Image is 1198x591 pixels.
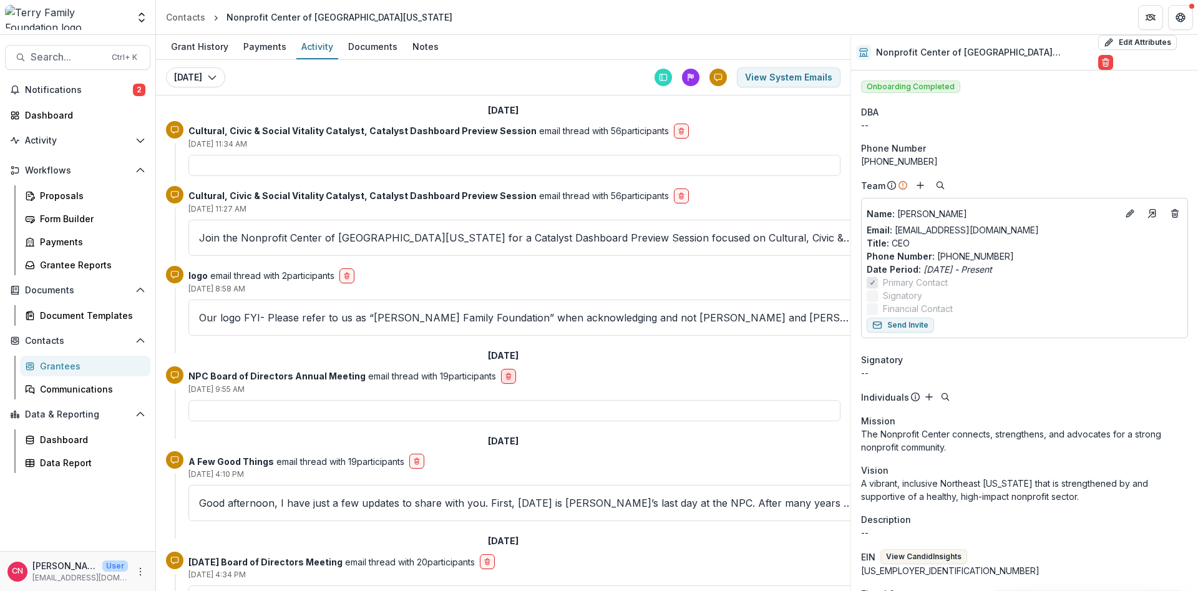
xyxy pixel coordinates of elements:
span: Contacts [25,336,130,346]
strong: NPC Board of Directors Annual Meeting [188,371,366,381]
p: [DATE] 4:34 PM [188,569,863,580]
p: email thread with 20 participants [188,555,475,569]
button: delete-button [501,369,516,384]
div: Dashboard [40,433,140,446]
div: Communications [40,383,140,396]
button: Edit Attributes [1098,35,1177,50]
div: Dashboard [25,109,140,122]
div: Form Builder [40,212,140,225]
button: Delete [1098,55,1113,70]
div: [PHONE_NUMBER] [861,155,1188,168]
p: email thread with 2 participants [188,269,334,282]
div: -- [861,119,1188,132]
button: delete-button [339,268,354,283]
button: View System Emails [737,67,840,87]
span: Date Period : [867,264,921,275]
button: Edit [1123,206,1137,221]
p: [DATE] 11:27 AM [188,203,863,215]
div: Payments [238,37,291,56]
p: [PHONE_NUMBER] [867,250,1182,263]
span: Vision [861,464,889,477]
span: Documents [25,285,130,296]
h2: [DATE] [488,105,519,116]
p: email thread with 56 participants [188,124,669,137]
p: A vibrant, inclusive Northeast [US_STATE] that is strengthened by and supportive of a healthy, hi... [861,477,1188,503]
p: [EMAIL_ADDRESS][DOMAIN_NAME] [32,572,128,584]
a: Form Builder [20,208,150,229]
a: Grant History [166,35,233,59]
strong: [DATE] Board of Directors Meeting [188,557,343,567]
div: [US_EMPLOYER_IDENTIFICATION_NUMBER] [861,564,1188,577]
span: Data & Reporting [25,409,130,420]
a: Email: [EMAIL_ADDRESS][DOMAIN_NAME] [867,223,1039,237]
img: Terry Family Foundation logo [5,5,128,30]
button: delete-button [674,188,689,203]
a: Document Templates [20,305,150,326]
span: Phone Number [861,142,926,155]
p: [DATE] 9:55 AM [188,384,840,395]
span: Primary Contact [883,276,948,289]
button: Add [913,178,928,193]
a: Contacts [161,8,210,26]
span: Financial Contact [883,302,953,315]
button: Get Help [1168,5,1193,30]
button: Open entity switcher [133,5,150,30]
a: Dashboard [20,429,150,450]
span: DBA [861,105,879,119]
p: Team [861,179,885,192]
div: Ctrl + K [109,51,140,64]
button: delete-button [674,124,689,139]
strong: Cultural, Civic & Social Vitality Catalyst, Catalyst Dashboard Preview Session [188,190,537,201]
p: CEO [867,237,1182,250]
p: Our logo FYI- Please refer to us as “[PERSON_NAME] Family Foundation” when acknowledging and not ... [199,310,852,325]
a: Payments [238,35,291,59]
a: Documents [343,35,402,59]
a: Activity [296,35,338,59]
div: -- [861,366,1188,379]
nav: breadcrumb [161,8,457,26]
span: Title : [867,238,889,248]
div: Documents [343,37,402,56]
p: email thread with 19 participants [188,369,496,383]
a: Communications [20,379,150,399]
a: Data Report [20,452,150,473]
button: delete-button [480,554,495,569]
div: Proposals [40,189,140,202]
p: -- [861,526,1188,539]
button: Partners [1138,5,1163,30]
span: Activity [25,135,130,146]
h2: [DATE] [488,436,519,447]
p: email thread with 56 participants [188,189,669,202]
a: Go to contact [1142,203,1162,223]
strong: Cultural, Civic & Social Vitality Catalyst, Catalyst Dashboard Preview Session [188,125,537,136]
div: Document Templates [40,309,140,322]
span: Onboarding Completed [861,81,960,93]
p: [DATE] 4:10 PM [188,469,863,480]
button: Search... [5,45,150,70]
span: Name : [867,208,895,219]
span: Signatory [883,289,922,302]
button: More [133,564,148,579]
h2: Nonprofit Center of [GEOGRAPHIC_DATA][US_STATE] [876,47,1093,58]
a: Name: [PERSON_NAME] [867,207,1118,220]
span: Notifications [25,85,133,95]
div: Grantees [40,359,140,373]
div: Data Report [40,456,140,469]
button: delete-button [409,454,424,469]
button: Open Activity [5,130,150,150]
button: [DATE] [166,67,225,87]
span: Workflows [25,165,130,176]
strong: logo [188,270,208,281]
button: Open Workflows [5,160,150,180]
p: The Nonprofit Center connects, strengthens, and advocates for a strong nonprofit community. [861,427,1188,454]
button: Search [938,389,953,404]
span: 2 [133,84,145,96]
p: Join the Nonprofit Center of [GEOGRAPHIC_DATA][US_STATE] for a Catalyst Dashboard Preview Session... [199,230,852,245]
span: Email: [867,225,892,235]
h2: [DATE] [488,351,519,361]
span: Mission [861,414,895,427]
p: [DATE] 8:58 AM [188,283,863,295]
button: Add [922,389,937,404]
p: User [102,560,128,572]
p: EIN [861,550,875,564]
